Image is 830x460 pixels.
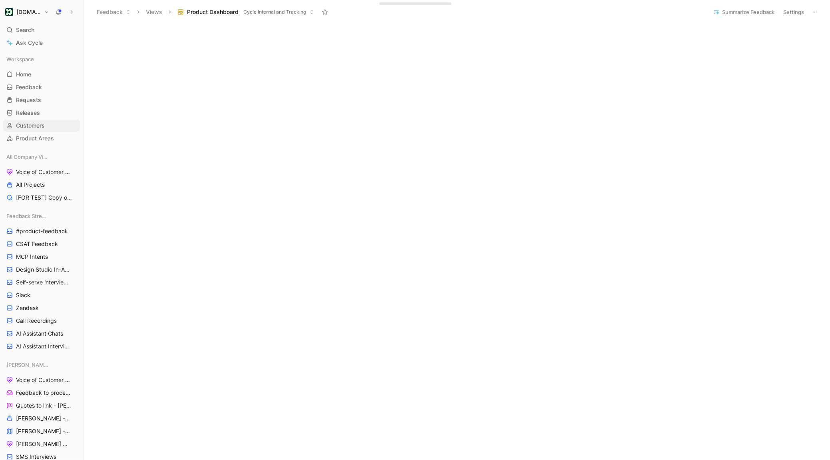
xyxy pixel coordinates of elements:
[16,168,71,176] span: Voice of Customer - All Areas
[16,122,45,130] span: Customers
[3,238,80,250] a: CSAT Feedback
[710,6,778,18] button: Summarize Feedback
[3,6,51,18] button: Customer.io[DOMAIN_NAME]
[3,438,80,450] a: [PERSON_NAME] Dashboard
[16,134,54,142] span: Product Areas
[3,276,80,288] a: Self-serve interviews
[3,264,80,276] a: Design Studio In-App Feedback
[6,55,34,63] span: Workspace
[3,387,80,399] a: Feedback to process - [PERSON_NAME]
[187,8,239,16] span: Product Dashboard
[3,151,80,204] div: All Company ViewsVoice of Customer - All AreasAll Projects[FOR TEST] Copy of Projects for Discovery
[6,153,48,161] span: All Company Views
[16,402,72,410] span: Quotes to link - [PERSON_NAME]
[3,166,80,178] a: Voice of Customer - All Areas
[3,24,80,36] div: Search
[3,107,80,119] a: Releases
[3,37,80,49] a: Ask Cycle
[16,389,72,397] span: Feedback to process - [PERSON_NAME]
[3,425,80,437] a: [PERSON_NAME] - Initiatives
[16,291,30,299] span: Slack
[3,179,80,191] a: All Projects
[3,315,80,327] a: Call Recordings
[3,328,80,340] a: AI Assistant Chats
[16,181,45,189] span: All Projects
[3,68,80,80] a: Home
[3,210,80,352] div: Feedback Streams#product-feedbackCSAT FeedbackMCP IntentsDesign Studio In-App FeedbackSelf-serve ...
[16,414,71,422] span: [PERSON_NAME] - Projects
[3,374,80,386] a: Voice of Customer - [PERSON_NAME]
[3,251,80,263] a: MCP Intents
[3,400,80,412] a: Quotes to link - [PERSON_NAME]
[16,317,57,325] span: Call Recordings
[16,342,70,350] span: AI Assistant Interviews
[3,359,80,371] div: [PERSON_NAME] Views
[3,289,80,301] a: Slack
[3,94,80,106] a: Requests
[3,81,80,93] a: Feedback
[16,427,71,435] span: [PERSON_NAME] - Initiatives
[6,361,51,369] span: [PERSON_NAME] Views
[16,240,58,248] span: CSAT Feedback
[16,194,73,202] span: [FOR TEST] Copy of Projects for Discovery
[3,120,80,132] a: Customers
[142,6,166,18] button: Views
[5,8,13,16] img: Customer.io
[16,227,68,235] span: #product-feedback
[16,8,41,16] h1: [DOMAIN_NAME]
[3,53,80,65] div: Workspace
[3,412,80,424] a: [PERSON_NAME] - Projects
[16,38,43,48] span: Ask Cycle
[3,340,80,352] a: AI Assistant Interviews
[16,304,39,312] span: Zendesk
[3,302,80,314] a: Zendesk
[93,6,134,18] button: Feedback
[16,109,40,117] span: Releases
[16,83,42,91] span: Feedback
[16,96,41,104] span: Requests
[16,25,34,35] span: Search
[16,376,72,384] span: Voice of Customer - [PERSON_NAME]
[3,192,80,204] a: [FOR TEST] Copy of Projects for Discovery
[780,6,808,18] button: Settings
[6,212,48,220] span: Feedback Streams
[16,330,63,338] span: AI Assistant Chats
[16,440,71,448] span: [PERSON_NAME] Dashboard
[16,278,69,286] span: Self-serve interviews
[16,266,72,274] span: Design Studio In-App Feedback
[16,70,31,78] span: Home
[174,6,318,18] button: Product DashboardCycle Internal and Tracking
[3,132,80,144] a: Product Areas
[243,8,306,16] span: Cycle Internal and Tracking
[3,210,80,222] div: Feedback Streams
[16,253,48,261] span: MCP Intents
[3,225,80,237] a: #product-feedback
[3,151,80,163] div: All Company Views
